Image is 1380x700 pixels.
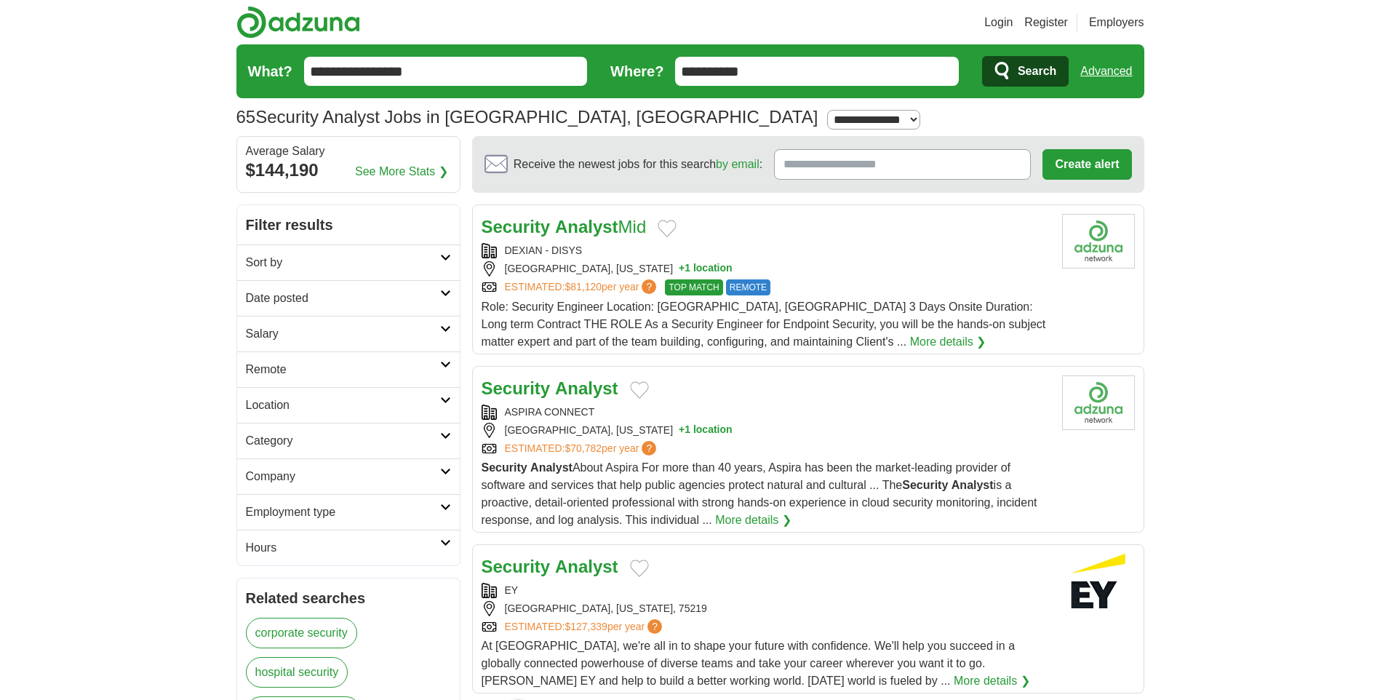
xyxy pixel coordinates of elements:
[565,281,602,293] span: $81,120
[237,387,460,423] a: Location
[1089,14,1144,31] a: Employers
[910,333,986,351] a: More details ❯
[237,423,460,458] a: Category
[246,290,440,307] h2: Date posted
[1062,554,1135,608] img: EY logo
[237,494,460,530] a: Employment type
[555,217,618,236] strong: Analyst
[716,158,759,170] a: by email
[679,261,733,277] button: +1 location
[237,280,460,316] a: Date posted
[658,220,677,237] button: Add to favorite jobs
[954,672,1030,690] a: More details ❯
[246,146,451,157] div: Average Salary
[482,423,1050,438] div: [GEOGRAPHIC_DATA], [US_STATE]
[902,479,948,491] strong: Security
[530,461,573,474] strong: Analyst
[482,378,618,398] a: Security Analyst
[505,279,660,295] a: ESTIMATED:$81,120per year?
[482,243,1050,258] div: DEXIAN - DISYS
[726,279,770,295] span: REMOTE
[555,557,618,576] strong: Analyst
[982,56,1069,87] button: Search
[642,441,656,456] span: ?
[630,560,649,577] button: Add to favorite jobs
[246,539,440,557] h2: Hours
[565,621,607,632] span: $127,339
[246,657,348,688] a: hospital security
[246,325,440,343] h2: Salary
[1024,14,1068,31] a: Register
[715,512,791,529] a: More details ❯
[246,468,440,485] h2: Company
[505,619,666,635] a: ESTIMATED:$127,339per year?
[248,60,292,82] label: What?
[679,423,733,438] button: +1 location
[630,381,649,399] button: Add to favorite jobs
[1062,214,1135,269] img: Company logo
[1062,375,1135,430] img: Company logo
[647,619,662,634] span: ?
[246,157,451,183] div: $144,190
[237,530,460,565] a: Hours
[246,504,440,521] h2: Employment type
[237,244,460,280] a: Sort by
[482,301,1046,348] span: Role: Security Engineer Location: [GEOGRAPHIC_DATA], [GEOGRAPHIC_DATA] 3 Days Onsite Duration: Lo...
[482,640,1016,687] span: At [GEOGRAPHIC_DATA], we're all in to shape your future with confidence. We'll help you succeed i...
[482,557,618,576] a: Security Analyst
[237,316,460,351] a: Salary
[237,351,460,387] a: Remote
[505,584,519,596] a: EY
[236,104,256,130] span: 65
[246,618,357,648] a: corporate security
[679,423,685,438] span: +
[514,156,762,173] span: Receive the newest jobs for this search :
[482,261,1050,277] div: [GEOGRAPHIC_DATA], [US_STATE]
[952,479,994,491] strong: Analyst
[665,279,722,295] span: TOP MATCH
[642,279,656,294] span: ?
[246,361,440,378] h2: Remote
[482,217,551,236] strong: Security
[246,254,440,271] h2: Sort by
[482,601,1050,616] div: [GEOGRAPHIC_DATA], [US_STATE], 75219
[246,432,440,450] h2: Category
[237,458,460,494] a: Company
[482,378,551,398] strong: Security
[482,217,647,236] a: Security AnalystMid
[505,441,660,456] a: ESTIMATED:$70,782per year?
[236,107,818,127] h1: Security Analyst Jobs in [GEOGRAPHIC_DATA], [GEOGRAPHIC_DATA]
[482,557,551,576] strong: Security
[984,14,1013,31] a: Login
[565,442,602,454] span: $70,782
[1080,57,1132,86] a: Advanced
[236,6,360,39] img: Adzuna logo
[679,261,685,277] span: +
[355,163,448,180] a: See More Stats ❯
[482,461,1037,526] span: About Aspira For more than 40 years, Aspira has been the market-leading provider of software and ...
[1042,149,1131,180] button: Create alert
[237,205,460,244] h2: Filter results
[482,405,1050,420] div: ASPIRA CONNECT
[246,587,451,609] h2: Related searches
[482,461,527,474] strong: Security
[610,60,663,82] label: Where?
[1018,57,1056,86] span: Search
[555,378,618,398] strong: Analyst
[246,397,440,414] h2: Location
